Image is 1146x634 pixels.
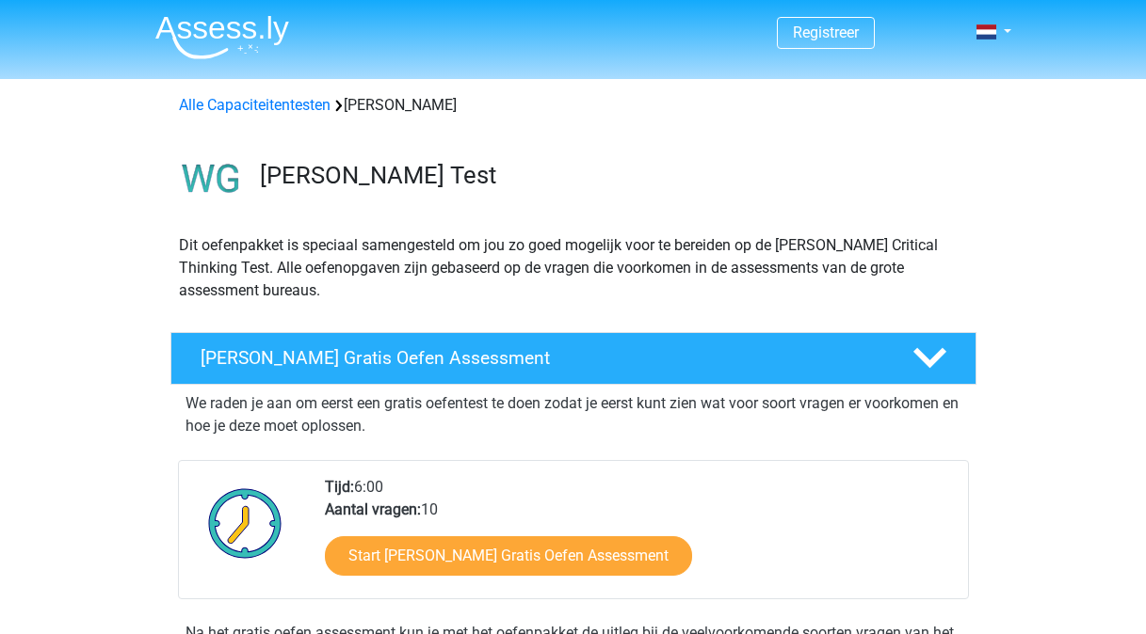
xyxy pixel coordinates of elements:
[325,536,692,576] a: Start [PERSON_NAME] Gratis Oefen Assessment
[201,347,882,369] h4: [PERSON_NAME] Gratis Oefen Assessment
[325,500,421,518] b: Aantal vragen:
[171,94,976,117] div: [PERSON_NAME]
[260,161,961,190] h3: [PERSON_NAME] Test
[179,96,331,114] a: Alle Capaciteitentesten
[179,234,968,302] p: Dit oefenpakket is speciaal samengesteld om jou zo goed mogelijk voor te bereiden op de [PERSON_N...
[171,139,251,219] img: watson glaser
[325,478,354,496] b: Tijd:
[311,476,967,598] div: 6:00 10
[163,332,984,385] a: [PERSON_NAME] Gratis Oefen Assessment
[186,392,961,437] p: We raden je aan om eerst een gratis oefentest te doen zodat je eerst kunt zien wat voor soort vra...
[793,24,859,41] a: Registreer
[198,476,293,570] img: Klok
[155,15,289,59] img: Assessly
